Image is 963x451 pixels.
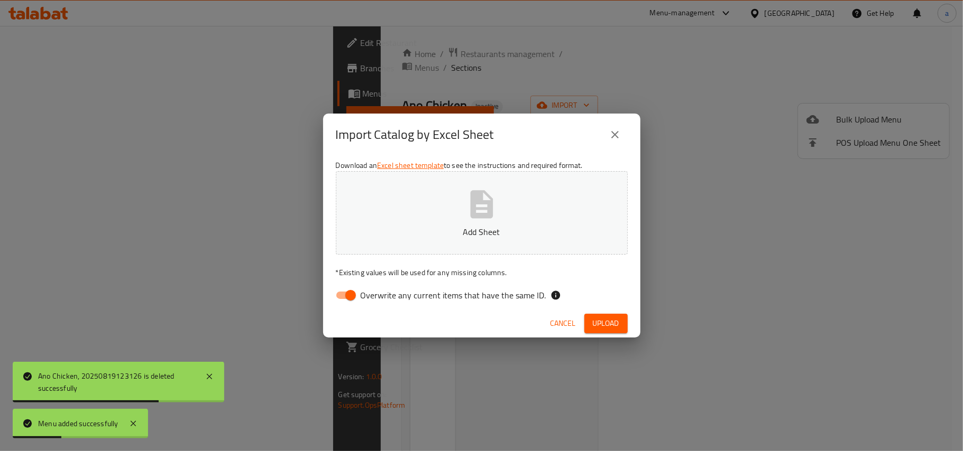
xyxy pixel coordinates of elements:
[38,418,118,429] div: Menu added successfully
[38,370,195,394] div: Ano Chicken, 20250819123126 is deleted successfully
[546,314,580,333] button: Cancel
[336,171,628,255] button: Add Sheet
[336,267,628,278] p: Existing values will be used for any missing columns.
[551,317,576,330] span: Cancel
[323,156,640,309] div: Download an to see the instructions and required format.
[377,158,444,172] a: Excel sheet template
[551,290,561,300] svg: If the overwrite option isn't selected, then the items that match an existing ID will be ignored ...
[593,317,619,330] span: Upload
[361,289,546,302] span: Overwrite any current items that have the same ID.
[602,122,628,147] button: close
[336,126,494,143] h2: Import Catalog by Excel Sheet
[584,314,628,333] button: Upload
[352,225,611,238] p: Add Sheet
